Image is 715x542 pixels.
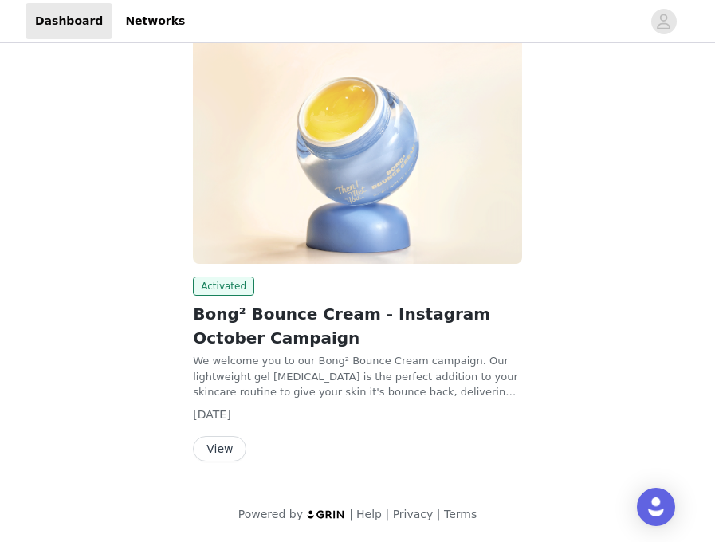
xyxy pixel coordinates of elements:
a: View [193,443,246,455]
div: Open Intercom Messenger [637,488,675,526]
a: Dashboard [26,3,112,39]
a: Privacy [393,508,434,520]
span: Activated [193,277,254,296]
img: Then I Met You [193,18,522,264]
span: | [437,508,441,520]
button: View [193,436,246,461]
a: Networks [116,3,194,39]
a: Help [356,508,382,520]
span: Powered by [238,508,303,520]
span: | [349,508,353,520]
p: We welcome you to our Bong² Bounce Cream campaign. Our lightweight gel [MEDICAL_DATA] is the perf... [193,353,522,400]
span: [DATE] [193,408,230,421]
h2: Bong² Bounce Cream - Instagram October Campaign [193,302,522,350]
span: | [385,508,389,520]
a: Terms [444,508,477,520]
div: avatar [656,9,671,34]
img: logo [306,509,346,520]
